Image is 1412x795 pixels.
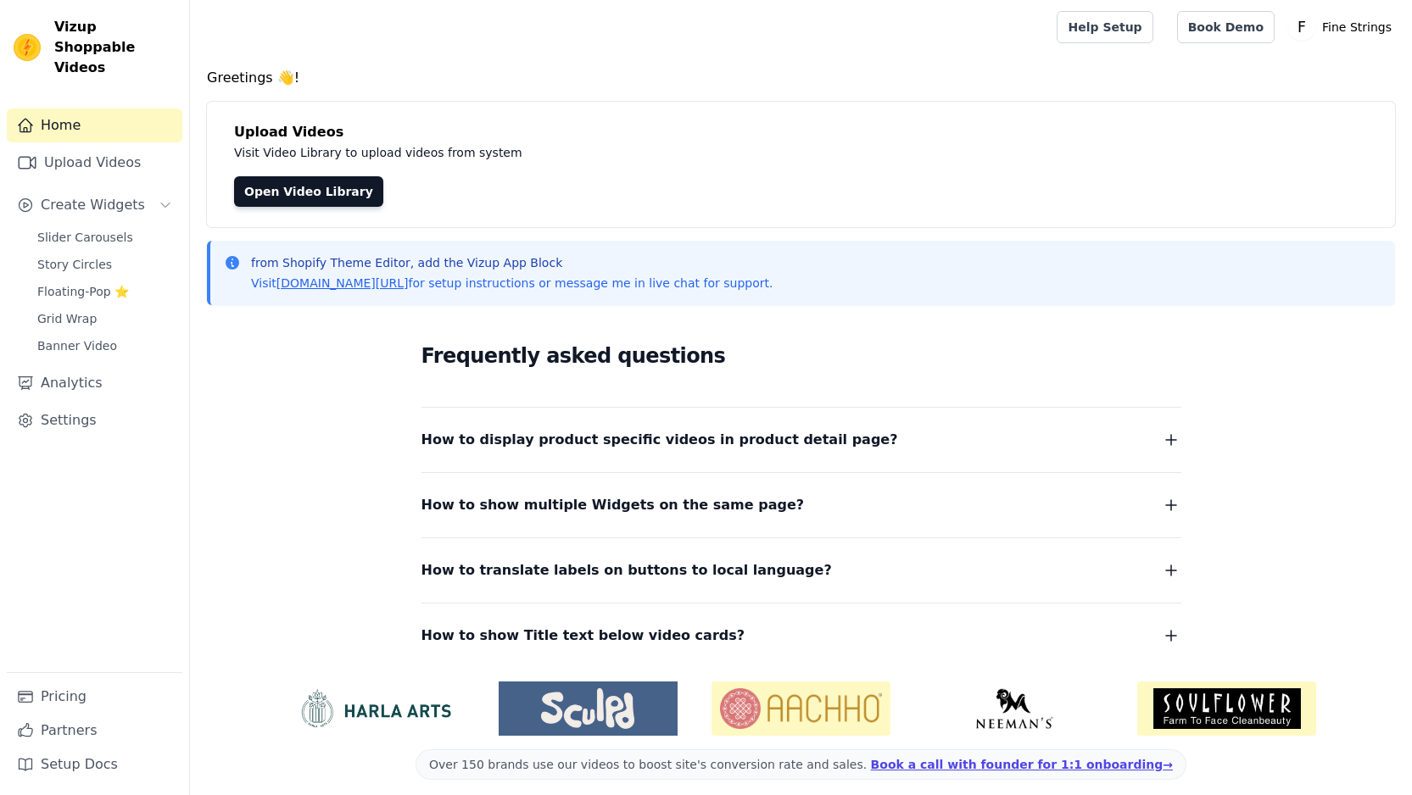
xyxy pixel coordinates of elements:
span: Slider Carousels [37,229,133,246]
a: [DOMAIN_NAME][URL] [276,276,409,290]
span: How to show Title text below video cards? [421,624,745,648]
span: How to show multiple Widgets on the same page? [421,493,805,517]
a: Upload Videos [7,146,182,180]
img: Aachho [712,681,890,736]
span: Banner Video [37,337,117,354]
a: Analytics [7,366,182,400]
span: Create Widgets [41,195,145,215]
a: Floating-Pop ⭐ [27,280,182,303]
a: Book Demo [1177,11,1275,43]
a: Open Video Library [234,176,383,207]
span: Vizup Shoppable Videos [54,17,176,78]
h4: Upload Videos [234,122,1368,142]
a: Banner Video [27,334,182,358]
img: Soulflower [1137,681,1316,736]
a: Grid Wrap [27,307,182,331]
span: Grid Wrap [37,310,97,327]
a: Partners [7,714,182,748]
a: Slider Carousels [27,225,182,249]
p: from Shopify Theme Editor, add the Vizup App Block [251,254,773,271]
button: F Fine Strings [1288,12,1398,42]
button: How to show Title text below video cards? [421,624,1181,648]
img: HarlaArts [286,688,465,729]
img: Sculpd US [499,688,678,729]
a: Home [7,108,182,142]
a: Book a call with founder for 1:1 onboarding [871,758,1173,771]
span: Story Circles [37,256,112,273]
a: Help Setup [1057,11,1152,43]
p: Fine Strings [1315,12,1398,42]
span: Floating-Pop ⭐ [37,283,129,300]
img: Vizup [14,34,41,61]
a: Settings [7,403,182,437]
span: How to display product specific videos in product detail page? [421,428,898,452]
text: F [1298,19,1306,36]
button: How to translate labels on buttons to local language? [421,559,1181,582]
a: Setup Docs [7,748,182,781]
a: Pricing [7,680,182,714]
button: How to display product specific videos in product detail page? [421,428,1181,452]
a: Story Circles [27,253,182,276]
span: How to translate labels on buttons to local language? [421,559,832,582]
p: Visit Video Library to upload videos from system [234,142,994,163]
h2: Frequently asked questions [421,339,1181,373]
button: Create Widgets [7,188,182,222]
h4: Greetings 👋! [207,68,1395,88]
p: Visit for setup instructions or message me in live chat for support. [251,275,773,292]
img: Neeman's [924,688,1103,729]
button: How to show multiple Widgets on the same page? [421,493,1181,517]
